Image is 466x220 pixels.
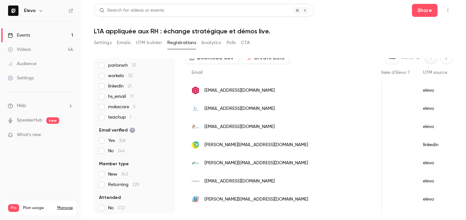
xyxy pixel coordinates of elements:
[17,117,42,124] a: SpeakerHub
[130,94,134,99] span: 17
[416,154,459,172] div: elevo
[8,46,31,53] div: Videos
[205,105,275,112] span: [EMAIL_ADDRESS][DOMAIN_NAME]
[8,61,37,67] div: Audience
[8,204,19,212] span: Pro
[192,70,203,75] span: Email
[416,190,459,208] div: elevo
[117,149,125,153] span: 246
[8,32,30,39] div: Events
[192,87,199,94] img: paysmariegalante.fr
[416,172,459,190] div: elevo
[117,38,130,48] button: Emails
[94,38,112,48] button: Settings
[99,7,164,14] div: Search for videos or events
[205,160,308,167] span: [PERSON_NAME][EMAIL_ADDRESS][DOMAIN_NAME]
[128,74,132,78] span: 33
[192,195,199,203] img: gruau.com
[108,83,131,89] span: linkedin
[8,102,73,109] li: help-dropdown-opener
[108,205,125,211] span: No
[8,6,18,16] img: Elevo
[136,38,162,48] button: UTM builder
[192,105,199,112] img: lagarrigue.com
[416,118,459,136] div: elevo
[99,161,129,167] span: Member type
[205,87,275,94] span: [EMAIL_ADDRESS][DOMAIN_NAME]
[108,148,125,154] span: No
[108,114,131,121] span: teachup
[108,171,128,178] span: New
[416,81,459,99] div: elevo
[132,63,136,68] span: 37
[57,205,73,211] a: Manage
[117,206,125,210] span: 572
[108,104,136,110] span: mokacare
[192,141,199,149] img: cyu.fr
[205,123,275,130] span: [EMAIL_ADDRESS][DOMAIN_NAME]
[205,178,275,185] span: [EMAIL_ADDRESS][DOMAIN_NAME]
[23,205,53,211] span: Plan usage
[167,38,196,48] button: Registrations
[201,38,221,48] button: Analytics
[99,127,135,133] span: Email verified
[46,117,59,124] span: new
[423,70,447,75] span: UTM source
[412,4,438,17] button: Share
[128,84,131,88] span: 21
[205,142,308,148] span: [PERSON_NAME][EMAIL_ADDRESS][DOMAIN_NAME]
[205,196,308,203] span: [PERSON_NAME][EMAIL_ADDRESS][DOMAIN_NAME]
[192,159,199,167] img: ax-energy.fr
[132,182,139,187] span: 229
[17,102,26,109] span: Help
[192,123,199,131] img: semaphores.fr
[99,194,121,201] span: Attended
[133,105,136,109] span: 5
[121,172,128,177] span: 343
[24,7,36,14] h6: Elevo
[108,73,132,79] span: workelo
[416,136,459,154] div: linkedin
[108,62,136,69] span: parlonsrh
[108,93,134,100] span: hs_email
[108,181,139,188] span: Returning
[130,115,131,120] span: 1
[192,177,199,185] img: recommerce.com
[8,75,34,81] div: Settings
[241,38,250,48] button: CTA
[17,132,41,138] span: What's new
[416,99,459,118] div: elevo
[227,38,236,48] button: Polls
[108,137,126,144] span: Yes
[94,27,453,35] h1: L'IA appliquée aux RH : échange stratégique et démos live.
[119,138,126,143] span: 326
